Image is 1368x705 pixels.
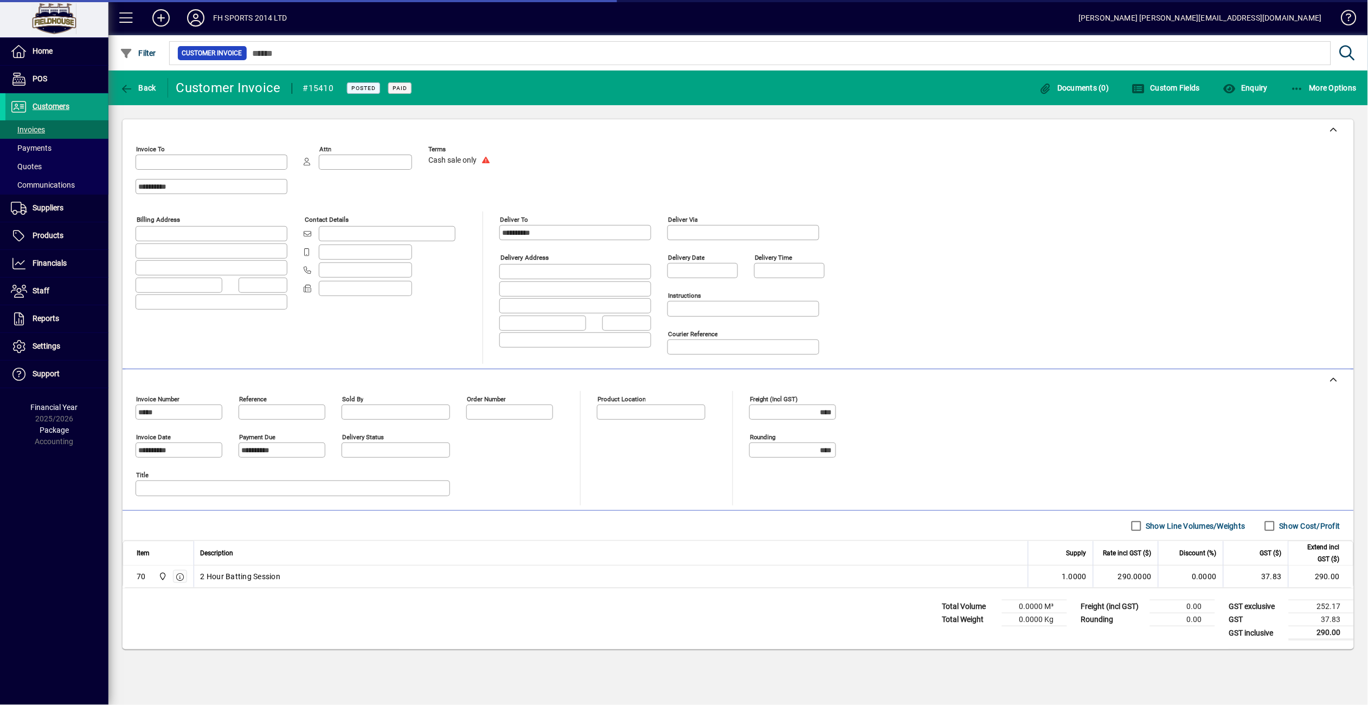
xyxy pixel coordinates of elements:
a: Settings [5,333,108,360]
span: Settings [33,342,60,350]
div: #15410 [303,80,334,97]
mat-label: Attn [319,145,331,153]
mat-label: Instructions [668,292,701,299]
td: 290.00 [1288,566,1353,587]
button: Add [144,8,178,28]
td: 0.00 [1150,600,1215,613]
span: POS [33,74,47,83]
span: Communications [11,181,75,189]
span: Reports [33,314,59,323]
button: More Options [1288,78,1360,98]
a: Home [5,38,108,65]
mat-label: Product location [598,395,646,403]
button: Back [117,78,159,98]
span: Invoices [11,125,45,134]
label: Show Cost/Profit [1277,521,1340,531]
label: Show Line Volumes/Weights [1144,521,1245,531]
mat-label: Delivery status [342,433,384,441]
span: Home [33,47,53,55]
td: 252.17 [1289,600,1354,613]
td: GST [1224,613,1289,626]
span: Support [33,369,60,378]
span: Back [120,84,156,92]
span: Terms [428,146,493,153]
td: 0.00 [1150,613,1215,626]
mat-label: Deliver To [500,216,528,223]
td: GST inclusive [1224,626,1289,640]
span: Custom Fields [1132,84,1200,92]
span: 1.0000 [1062,571,1087,582]
span: Staff [33,286,49,295]
mat-label: Invoice To [136,145,165,153]
a: Quotes [5,157,108,176]
span: Extend incl GST ($) [1295,541,1340,565]
button: Enquiry [1220,78,1270,98]
mat-label: Deliver via [668,216,698,223]
a: Products [5,222,108,249]
td: 0.0000 M³ [1002,600,1067,613]
span: Enquiry [1223,84,1268,92]
span: Documents (0) [1039,84,1109,92]
span: Quotes [11,162,42,171]
span: Item [137,547,150,559]
span: Cash sale only [428,156,477,165]
mat-label: Invoice date [136,433,171,441]
mat-label: Payment due [239,433,275,441]
span: 2 Hour Batting Session [201,571,281,582]
span: Posted [351,85,376,92]
span: GST ($) [1260,547,1282,559]
td: 37.83 [1223,566,1288,587]
mat-label: Reference [239,395,267,403]
span: Paid [393,85,407,92]
mat-label: Rounding [750,433,776,441]
td: 0.0000 [1158,566,1223,587]
span: Rate incl GST ($) [1103,547,1152,559]
a: Support [5,361,108,388]
td: 37.83 [1289,613,1354,626]
a: POS [5,66,108,93]
div: [PERSON_NAME] [PERSON_NAME][EMAIL_ADDRESS][DOMAIN_NAME] [1078,9,1322,27]
td: 0.0000 Kg [1002,613,1067,626]
span: Financials [33,259,67,267]
mat-label: Freight (incl GST) [750,395,798,403]
mat-label: Delivery date [668,254,705,261]
td: GST exclusive [1224,600,1289,613]
span: Customers [33,102,69,111]
mat-label: Title [136,471,149,479]
a: Invoices [5,120,108,139]
div: Customer Invoice [176,79,281,97]
button: Profile [178,8,213,28]
mat-label: Invoice number [136,395,179,403]
mat-label: Delivery time [755,254,793,261]
div: 70 [137,571,146,582]
td: Freight (incl GST) [1076,600,1150,613]
span: Discount (%) [1180,547,1217,559]
span: Financial Year [31,403,78,412]
div: FH SPORTS 2014 LTD [213,9,287,27]
span: Payments [11,144,52,152]
mat-label: Sold by [342,395,363,403]
span: Filter [120,49,156,57]
a: Financials [5,250,108,277]
button: Documents (0) [1036,78,1112,98]
span: Customer Invoice [182,48,242,59]
a: Knowledge Base [1333,2,1354,37]
div: 290.0000 [1100,571,1152,582]
td: 290.00 [1289,626,1354,640]
mat-label: Courier Reference [668,330,718,338]
app-page-header-button: Back [108,78,168,98]
span: Supply [1067,547,1087,559]
mat-label: Order number [467,395,506,403]
a: Communications [5,176,108,194]
a: Payments [5,139,108,157]
td: Total Weight [937,613,1002,626]
span: More Options [1291,84,1357,92]
button: Custom Fields [1129,78,1203,98]
span: Central [156,571,168,582]
td: Rounding [1076,613,1150,626]
a: Reports [5,305,108,332]
button: Filter [117,43,159,63]
span: Description [201,547,234,559]
td: Total Volume [937,600,1002,613]
span: Package [40,426,69,434]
